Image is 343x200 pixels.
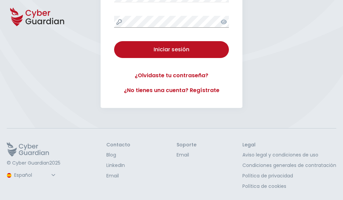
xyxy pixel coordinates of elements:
[119,46,224,54] div: Iniciar sesión
[114,72,229,80] a: ¿Olvidaste tu contraseña?
[7,160,60,166] p: © Cyber Guardian 2025
[177,151,196,159] a: Email
[242,142,336,148] h3: Legal
[106,142,130,148] h3: Contacto
[114,41,229,58] button: Iniciar sesión
[114,86,229,94] a: ¿No tienes una cuenta? Regístrate
[242,183,336,190] a: Política de cookies
[242,162,336,169] a: Condiciones generales de contratación
[177,142,196,148] h3: Soporte
[106,162,130,169] a: LinkedIn
[242,151,336,159] a: Aviso legal y condiciones de uso
[242,172,336,179] a: Política de privacidad
[106,172,130,179] a: Email
[7,173,11,178] img: region-logo
[106,151,130,159] a: Blog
